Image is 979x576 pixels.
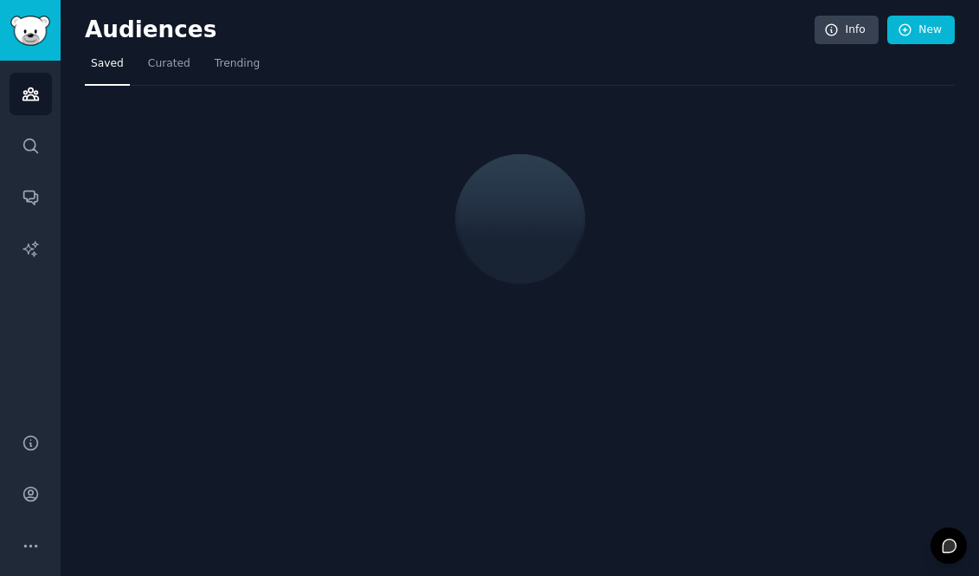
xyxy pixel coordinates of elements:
span: Curated [148,56,190,72]
a: Curated [142,50,196,86]
h2: Audiences [85,16,815,44]
span: Saved [91,56,124,72]
a: New [887,16,955,45]
a: Trending [209,50,266,86]
a: Info [815,16,879,45]
span: Trending [215,56,260,72]
a: Saved [85,50,130,86]
img: GummySearch logo [10,16,50,46]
